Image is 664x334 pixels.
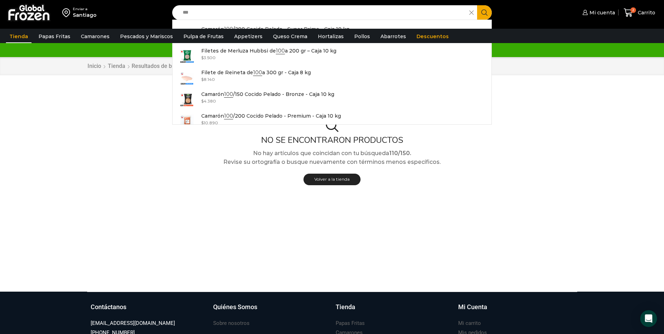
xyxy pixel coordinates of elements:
h3: [EMAIL_ADDRESS][DOMAIN_NAME] [91,320,175,327]
div: Enviar a [73,7,97,12]
h3: Mi Cuenta [458,302,487,312]
strong: 100 [224,91,233,98]
span: Volver a la tienda [314,176,350,182]
strong: 100 [224,113,233,119]
a: Sobre nosotros [213,319,250,328]
a: Pescados y Mariscos [117,30,176,43]
a: Camarón100/200 Cocido Pelado - Premium - Caja 10 kg $10.890 [173,110,492,132]
h3: Tienda [336,302,355,312]
a: Inicio [87,62,102,70]
span: Carrito [636,9,655,16]
a: Filete de Reineta de100a 300 gr - Caja 8 kg $8.140 [173,67,492,89]
h2: No se encontraron productos [82,135,582,145]
div: Santiago [73,12,97,19]
a: Mi cuenta [581,6,615,20]
a: Camarones [77,30,113,43]
a: Tienda [336,302,451,319]
a: 2 Carrito [622,5,657,21]
img: address-field-icon.svg [62,7,73,19]
h3: Quiénes Somos [213,302,257,312]
a: Papas Fritas [336,319,365,328]
p: Filetes de Merluza Hubbsi de a 200 gr – Caja 10 kg [201,47,336,55]
a: Hortalizas [314,30,347,43]
span: $ [201,98,204,104]
a: Camarón100/200 Cocido Pelado - Super Prime - Caja 10 kg $13.390 [173,23,492,45]
a: [EMAIL_ADDRESS][DOMAIN_NAME] [91,319,175,328]
strong: 100 [253,69,262,76]
a: Contáctanos [91,302,206,319]
strong: 100 [224,26,233,33]
a: Quiénes Somos [213,302,329,319]
a: Filetes de Merluza Hubbsi de100a 200 gr – Caja 10 kg $3.500 [173,45,492,67]
p: No hay artículos que coincidan con tu búsqueda Revise su ortografía o busque nuevamente con térmi... [82,149,582,167]
h1: Resultados de búsqueda para “110/150” [132,63,233,69]
span: $ [201,55,204,60]
a: Tienda [6,30,32,43]
bdi: 8.140 [201,77,215,82]
a: Tienda [107,62,126,70]
p: Camarón /150 Cocido Pelado - Bronze - Caja 10 kg [201,90,334,98]
a: Mi carrito [458,319,481,328]
nav: Breadcrumb [87,62,233,70]
strong: 100 [276,48,285,54]
bdi: 3.500 [201,55,216,60]
a: Appetizers [231,30,266,43]
a: Pulpa de Frutas [180,30,227,43]
h3: Contáctanos [91,302,126,312]
bdi: 4.380 [201,98,216,104]
span: $ [201,77,204,82]
span: $ [201,120,204,125]
a: Camarón100/150 Cocido Pelado - Bronze - Caja 10 kg $4.380 [173,89,492,110]
h3: Sobre nosotros [213,320,250,327]
p: Camarón /200 Cocido Pelado - Super Prime - Caja 10 kg [201,25,349,33]
p: Filete de Reineta de a 300 gr - Caja 8 kg [201,69,311,76]
a: Queso Crema [270,30,311,43]
span: Mi cuenta [588,9,615,16]
div: Open Intercom Messenger [640,310,657,327]
h3: Papas Fritas [336,320,365,327]
bdi: 10.890 [201,120,218,125]
a: Descuentos [413,30,452,43]
a: Papas Fritas [35,30,74,43]
a: Pollos [351,30,373,43]
a: Abarrotes [377,30,410,43]
a: Volver a la tienda [303,174,361,185]
h3: Mi carrito [458,320,481,327]
strong: 110/150. [389,150,411,156]
button: Search button [477,5,492,20]
p: Camarón /200 Cocido Pelado - Premium - Caja 10 kg [201,112,341,120]
span: 2 [630,7,636,13]
a: Mi Cuenta [458,302,574,319]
